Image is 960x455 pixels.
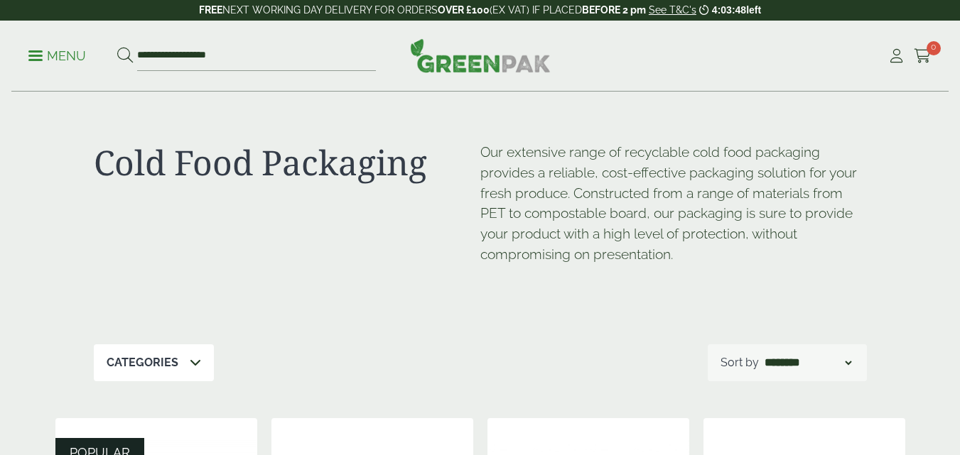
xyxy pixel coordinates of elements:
span: left [746,4,761,16]
p: Sort by [721,354,759,371]
i: My Account [888,49,905,63]
p: Categories [107,354,178,371]
a: See T&C's [649,4,696,16]
select: Shop order [762,354,854,371]
i: Cart [914,49,932,63]
a: 0 [914,45,932,67]
p: Menu [28,48,86,65]
p: Our extensive range of recyclable cold food packaging provides a reliable, cost-effective packagi... [480,142,867,265]
a: Menu [28,48,86,62]
strong: FREE [199,4,222,16]
strong: BEFORE 2 pm [582,4,646,16]
strong: OVER £100 [438,4,490,16]
img: GreenPak Supplies [410,38,551,72]
span: 0 [927,41,941,55]
span: 4:03:48 [712,4,746,16]
h1: Cold Food Packaging [94,142,480,183]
